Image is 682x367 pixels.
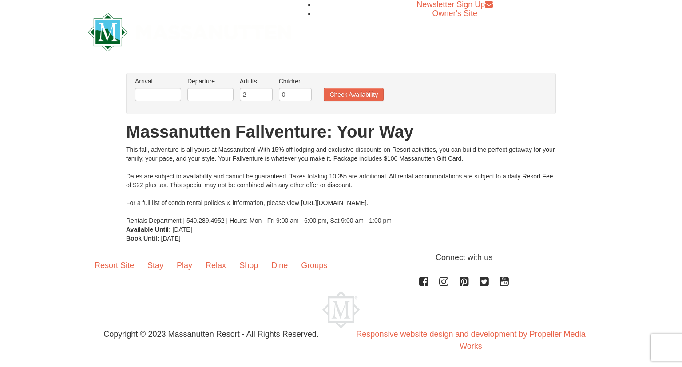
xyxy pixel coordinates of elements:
[240,77,273,86] label: Adults
[126,226,171,233] strong: Available Until:
[126,235,159,242] strong: Book Until:
[126,123,556,141] h1: Massanutten Fallventure: Your Way
[432,9,477,18] a: Owner's Site
[199,252,233,279] a: Relax
[356,330,585,351] a: Responsive website design and development by Propeller Media Works
[88,252,141,279] a: Resort Site
[187,77,234,86] label: Departure
[88,252,594,264] p: Connect with us
[161,235,181,242] span: [DATE]
[265,252,294,279] a: Dine
[135,77,181,86] label: Arrival
[322,291,360,328] img: Massanutten Resort Logo
[294,252,334,279] a: Groups
[233,252,265,279] a: Shop
[173,226,192,233] span: [DATE]
[88,13,291,51] img: Massanutten Resort Logo
[170,252,199,279] a: Play
[141,252,170,279] a: Stay
[81,328,341,340] p: Copyright © 2023 Massanutten Resort - All Rights Reserved.
[279,77,312,86] label: Children
[88,20,291,41] a: Massanutten Resort
[126,145,556,225] div: This fall, adventure is all yours at Massanutten! With 15% off lodging and exclusive discounts on...
[324,88,384,101] button: Check Availability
